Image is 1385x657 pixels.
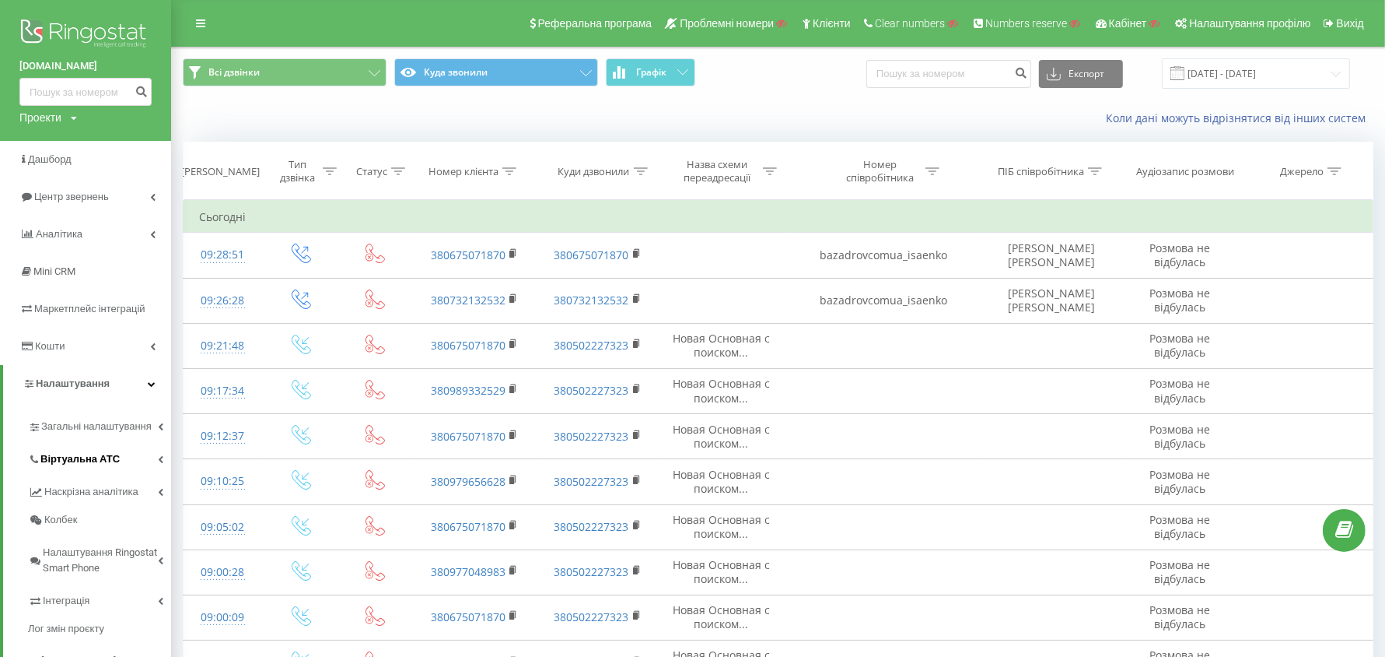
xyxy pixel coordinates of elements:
span: Numbers reserve [985,17,1067,30]
span: Розмова не відбулась [1149,241,1210,269]
span: Кабінет [1109,17,1147,30]
span: Маркетплейс інтеграцій [34,303,145,314]
span: Всі дзвінки [208,66,260,79]
a: 380675071870 [431,429,505,444]
td: bazadrovcomua_isaenko [785,233,983,278]
a: 380502227323 [554,564,629,579]
a: Коли дані можуть відрізнятися вiд інших систем [1106,111,1373,125]
span: Розмова не відбулась [1149,467,1210,496]
a: 380675071870 [431,610,505,624]
span: Аналiтика [36,228,82,240]
a: 380502227323 [554,429,629,444]
a: Загальні налаштування [28,408,171,441]
img: Ringostat logo [19,16,152,54]
button: Куда звонили [394,58,598,86]
span: Новая Основная с поиском... [673,331,770,360]
button: Графік [606,58,695,86]
div: Аудіозапис розмови [1136,165,1234,178]
td: Сьогодні [184,202,1373,233]
div: Номер співробітника [838,158,922,184]
div: 09:17:34 [199,376,247,406]
span: Новая Основная с поиском... [673,512,770,541]
a: 380732132532 [554,293,629,307]
span: Графік [636,67,666,78]
span: Новая Основная с поиском... [673,467,770,496]
td: [PERSON_NAME] [PERSON_NAME] [983,278,1121,323]
a: 380979656628 [431,474,505,489]
a: 380502227323 [554,519,629,534]
span: Розмова не відбулась [1149,376,1210,405]
span: Налаштування Ringostat Smart Phone [43,545,158,576]
div: 09:00:09 [199,603,247,633]
span: Розмова не відбулась [1149,286,1210,314]
span: Інтеграція [43,593,89,609]
span: Лог змін проєкту [28,621,104,637]
a: Віртуальна АТС [28,441,171,473]
div: 09:00:28 [199,557,247,588]
div: 09:05:02 [199,512,247,543]
div: Статус [356,165,387,178]
a: 380502227323 [554,610,629,624]
a: 380675071870 [431,519,505,534]
a: 380675071870 [431,338,505,353]
span: Clear numbers [875,17,945,30]
a: 380502227323 [554,383,629,398]
div: Тип дзвінка [276,158,320,184]
button: Всі дзвінки [183,58,386,86]
td: bazadrovcomua_isaenko [785,278,983,323]
span: Налаштування профілю [1189,17,1310,30]
div: Куди дзвонили [558,165,630,178]
span: Центр звернень [34,191,109,202]
div: 09:21:48 [199,331,247,361]
a: Інтеграція [28,582,171,615]
div: 09:12:37 [199,421,247,451]
a: 380989332529 [431,383,505,398]
span: Розмова не відбулась [1149,422,1210,451]
button: Експорт [1039,60,1123,88]
span: Новая Основная с поиском... [673,376,770,405]
div: ПІБ співробітника [998,165,1084,178]
div: 09:10:25 [199,466,247,497]
span: Розмова не відбулась [1149,557,1210,586]
a: Лог змін проєкту [28,615,171,643]
a: Налаштування Ringostat Smart Phone [28,534,171,582]
a: Наскрізна аналітика [28,473,171,506]
span: Mini CRM [33,265,75,277]
div: 09:28:51 [199,240,247,270]
span: Проблемні номери [680,17,774,30]
div: Номер клієнта [428,165,498,178]
a: Налаштування [3,365,171,402]
span: Колбек [44,512,77,528]
div: [PERSON_NAME] [181,165,260,178]
a: 380675071870 [554,248,629,262]
a: 380502227323 [554,338,629,353]
span: Віртуальна АТС [40,451,120,467]
a: 380732132532 [431,293,505,307]
span: Вихід [1337,17,1364,30]
span: Розмова не відбулась [1149,331,1210,360]
td: [PERSON_NAME] [PERSON_NAME] [983,233,1121,278]
span: Дашборд [28,153,72,165]
a: 380502227323 [554,474,629,489]
div: Назва схеми переадресації [676,158,759,184]
span: Клієнти [813,17,851,30]
input: Пошук за номером [19,78,152,106]
span: Наскрізна аналітика [44,484,138,500]
span: Налаштування [36,378,110,389]
span: Новая Основная с поиском... [673,422,770,451]
span: Новая Основная с поиском... [673,603,770,631]
div: Джерело [1280,165,1324,178]
span: Новая Основная с поиском... [673,557,770,586]
div: Проекти [19,110,61,125]
div: 09:26:28 [199,286,247,316]
span: Розмова не відбулась [1149,512,1210,541]
span: Розмова не відбулась [1149,603,1210,631]
a: 380675071870 [431,248,505,262]
span: Загальні налаштування [41,419,152,434]
span: Кошти [35,340,65,352]
span: Реферальна програма [538,17,652,30]
a: 380977048983 [431,564,505,579]
a: [DOMAIN_NAME] [19,58,152,74]
input: Пошук за номером [866,60,1031,88]
a: Колбек [28,506,171,534]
